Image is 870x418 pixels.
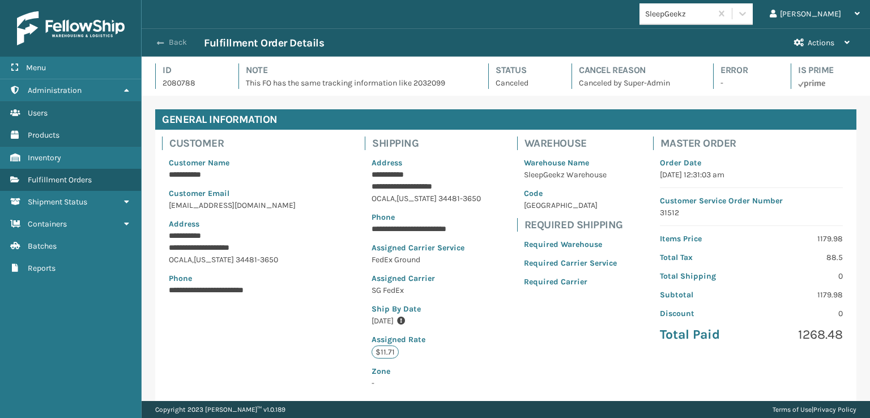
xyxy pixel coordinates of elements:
[524,187,617,199] p: Code
[28,175,92,185] span: Fulfillment Orders
[372,346,399,359] p: $11.71
[758,308,843,319] p: 0
[28,153,61,163] span: Inventory
[365,150,488,396] div: [DATE]
[773,401,856,418] div: |
[372,334,481,346] p: Assigned Rate
[660,251,745,263] p: Total Tax
[28,263,56,273] span: Reports
[773,406,812,413] a: Terms of Use
[236,255,278,265] span: 34481-3650
[524,199,617,211] p: [GEOGRAPHIC_DATA]
[660,137,850,150] h4: Master Order
[163,77,218,89] p: 2080788
[524,257,617,269] p: Required Carrier Service
[169,157,329,169] p: Customer Name
[660,308,745,319] p: Discount
[660,195,843,207] p: Customer Service Order Number
[660,270,745,282] p: Total Shipping
[372,211,481,223] p: Phone
[798,63,856,77] h4: Is Prime
[372,137,488,150] h4: Shipping
[396,194,437,203] span: [US_STATE]
[660,233,745,245] p: Items Price
[372,272,481,284] p: Assigned Carrier
[660,169,843,181] p: [DATE] 12:31:03 am
[28,197,87,207] span: Shipment Status
[524,218,624,232] h4: Required Shipping
[372,365,481,388] span: -
[524,157,617,169] p: Warehouse Name
[808,38,834,48] span: Actions
[155,401,285,418] p: Copyright 2023 [PERSON_NAME]™ v 1.0.189
[372,365,481,377] p: Zone
[372,303,481,315] p: Ship By Date
[152,37,204,48] button: Back
[169,272,329,284] p: Phone
[438,194,481,203] span: 34481-3650
[496,63,551,77] h4: Status
[372,254,481,266] p: FedEx Ground
[163,63,218,77] h4: Id
[524,169,617,181] p: SleepGeekz Warehouse
[28,130,59,140] span: Products
[645,8,713,20] div: SleepGeekz
[204,36,324,50] h3: Fulfillment Order Details
[758,326,843,343] p: 1268.48
[28,241,57,251] span: Batches
[169,137,335,150] h4: Customer
[169,219,199,229] span: Address
[758,270,843,282] p: 0
[28,86,82,95] span: Administration
[169,199,329,211] p: [EMAIL_ADDRESS][DOMAIN_NAME]
[660,289,745,301] p: Subtotal
[524,238,617,250] p: Required Warehouse
[194,255,234,265] span: [US_STATE]
[496,77,551,89] p: Canceled
[784,29,860,57] button: Actions
[395,194,396,203] span: ,
[660,157,843,169] p: Order Date
[246,63,468,77] h4: Note
[579,63,693,77] h4: Cancel Reason
[192,255,194,265] span: ,
[28,219,67,229] span: Containers
[155,109,856,130] h4: General Information
[524,137,624,150] h4: Warehouse
[169,187,329,199] p: Customer Email
[758,289,843,301] p: 1179.98
[372,194,395,203] span: OCALA
[758,251,843,263] p: 88.5
[660,326,745,343] p: Total Paid
[720,63,770,77] h4: Error
[524,276,617,288] p: Required Carrier
[579,77,693,89] p: Canceled by Super-Admin
[246,77,468,89] p: This FO has the same tracking information like 2032099
[813,406,856,413] a: Privacy Policy
[372,242,481,254] p: Assigned Carrier Service
[660,207,843,219] p: 31512
[169,255,192,265] span: OCALA
[372,284,481,296] p: SG FedEx
[758,233,843,245] p: 1179.98
[28,108,48,118] span: Users
[26,63,46,72] span: Menu
[720,77,770,89] p: -
[17,11,125,45] img: logo
[372,158,402,168] span: Address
